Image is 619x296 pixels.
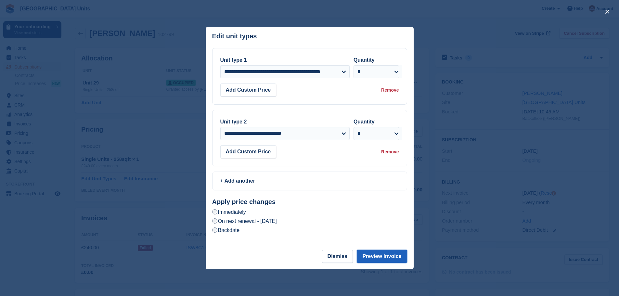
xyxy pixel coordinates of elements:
button: Add Custom Price [220,84,277,97]
label: Unit type 2 [220,119,247,124]
button: Preview Invoice [357,250,407,263]
label: Quantity [354,119,375,124]
input: On next renewal - [DATE] [212,218,217,224]
label: On next renewal - [DATE] [212,218,277,225]
label: Backdate [212,227,240,234]
button: close [602,6,613,17]
input: Backdate [212,227,217,233]
div: Remove [381,148,399,155]
div: + Add another [220,177,399,185]
label: Quantity [354,57,375,63]
a: + Add another [212,172,407,190]
input: Immediately [212,209,217,214]
label: Unit type 1 [220,57,247,63]
button: Add Custom Price [220,145,277,158]
p: Edit unit types [212,32,257,40]
label: Immediately [212,209,246,215]
div: Remove [381,87,399,94]
strong: Apply price changes [212,198,276,205]
button: Dismiss [322,250,353,263]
